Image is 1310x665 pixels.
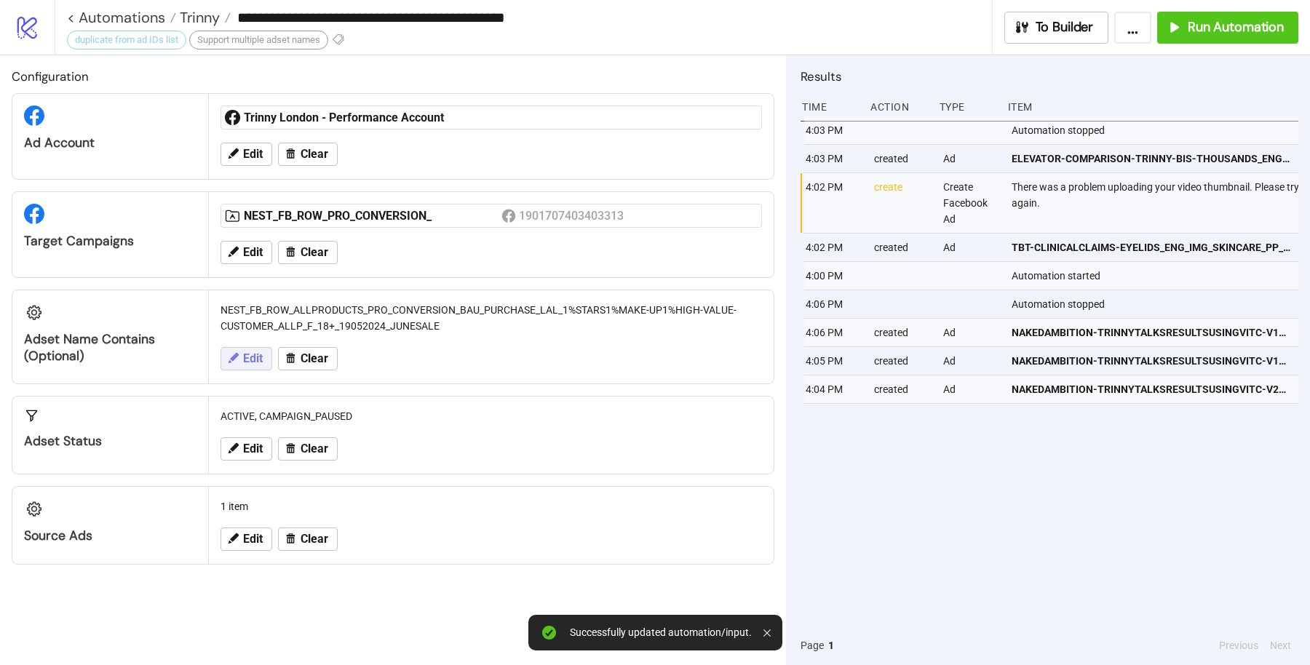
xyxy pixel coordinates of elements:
[278,527,338,551] button: Clear
[873,173,931,233] div: create
[301,148,328,161] span: Clear
[301,352,328,365] span: Clear
[189,31,328,49] div: Support multiple adset names
[570,626,752,639] div: Successfully updated automation/input.
[804,173,862,233] div: 4:02 PM
[215,402,768,430] div: ACTIVE, CAMPAIGN_PAUSED
[1012,324,1292,341] span: NAKEDAMBITION-TRINNYTALKSRESULTSUSINGVITC-V1CANYOUDOSOMETHING_ENG_VID_SKINCARE_SP_03102025_CC_SC7...
[804,375,862,403] div: 4:04 PM
[278,241,338,264] button: Clear
[1012,375,1292,403] a: NAKEDAMBITION-TRINNYTALKSRESULTSUSINGVITC-V2DOYOUSEE_ENG_VID_SKINCARE_SP_03102025_CC_SC7_USP9_TL_
[801,93,859,121] div: Time
[1036,19,1094,36] span: To Builder
[278,347,338,370] button: Clear
[221,347,272,370] button: Edit
[873,375,931,403] div: created
[301,246,328,259] span: Clear
[24,135,196,151] div: Ad Account
[804,145,862,172] div: 4:03 PM
[24,433,196,450] div: Adset Status
[1010,116,1302,144] div: Automation stopped
[1012,353,1292,369] span: NAKEDAMBITION-TRINNYTALKSRESULTSUSINGVITC-V1CANYOUDOSOMETHING_ENG_VID_SKINCARE_SP_03102025_CC_SC7...
[1004,12,1109,44] button: To Builder
[244,110,501,126] div: Trinny London - Performance Account
[942,347,1000,375] div: Ad
[1012,151,1292,167] span: ELEVATOR-COMPARISON-TRINNY-BIS-THOUSANDS_ENG_VID_SKINCARE_PP_26092024_CC_SC7_USP7_TL_
[24,233,196,250] div: Target Campaigns
[873,145,931,172] div: created
[873,234,931,261] div: created
[519,207,626,225] div: 1901707403403313
[873,319,931,346] div: created
[1012,347,1292,375] a: NAKEDAMBITION-TRINNYTALKSRESULTSUSINGVITC-V1CANYOUDOSOMETHING_ENG_VID_SKINCARE_SP_03102025_CC_SC7...
[221,437,272,461] button: Edit
[215,296,768,340] div: NEST_FB_ROW_ALLPRODUCTS_PRO_CONVERSION_BAU_PURCHASE_LAL_1%STARS1%MAKE-UP1%HIGH-VALUE-CUSTOMER_ALL...
[243,352,263,365] span: Edit
[804,234,862,261] div: 4:02 PM
[24,331,196,365] div: Adset Name contains (optional)
[938,93,996,121] div: Type
[1010,173,1302,233] div: There was a problem uploading your video thumbnail. Please try again.
[1157,12,1298,44] button: Run Automation
[12,67,774,86] h2: Configuration
[215,493,768,520] div: 1 item
[1114,12,1151,44] button: ...
[243,533,263,546] span: Edit
[243,246,263,259] span: Edit
[24,527,196,544] div: Source Ads
[1215,637,1263,653] button: Previous
[1012,319,1292,346] a: NAKEDAMBITION-TRINNYTALKSRESULTSUSINGVITC-V1CANYOUDOSOMETHING_ENG_VID_SKINCARE_SP_03102025_CC_SC7...
[244,208,501,224] div: NEST_FB_ROW_PRO_CONVERSION_
[1266,637,1295,653] button: Next
[221,527,272,551] button: Edit
[176,10,231,25] a: Trinny
[804,290,862,318] div: 4:06 PM
[301,533,328,546] span: Clear
[801,637,824,653] span: Page
[278,437,338,461] button: Clear
[176,8,220,27] span: Trinny
[301,442,328,455] span: Clear
[221,241,272,264] button: Edit
[1010,262,1302,290] div: Automation started
[824,637,838,653] button: 1
[804,262,862,290] div: 4:00 PM
[1188,19,1284,36] span: Run Automation
[942,375,1000,403] div: Ad
[1010,290,1302,318] div: Automation stopped
[869,93,927,121] div: Action
[804,347,862,375] div: 4:05 PM
[221,143,272,166] button: Edit
[67,10,176,25] a: < Automations
[873,347,931,375] div: created
[1007,93,1298,121] div: Item
[67,31,186,49] div: duplicate from ad IDs list
[942,173,1000,233] div: Create Facebook Ad
[942,234,1000,261] div: Ad
[942,319,1000,346] div: Ad
[801,67,1298,86] h2: Results
[804,116,862,144] div: 4:03 PM
[243,148,263,161] span: Edit
[1012,145,1292,172] a: ELEVATOR-COMPARISON-TRINNY-BIS-THOUSANDS_ENG_VID_SKINCARE_PP_26092024_CC_SC7_USP7_TL_
[1012,381,1292,397] span: NAKEDAMBITION-TRINNYTALKSRESULTSUSINGVITC-V2DOYOUSEE_ENG_VID_SKINCARE_SP_03102025_CC_SC7_USP9_TL_
[1012,239,1292,255] span: TBT-CLINICALCLAIMS-EYELIDS_ENG_IMG_SKINCARE_PP_26022025_CC_None_None_TL_
[942,145,1000,172] div: Ad
[1012,234,1292,261] a: TBT-CLINICALCLAIMS-EYELIDS_ENG_IMG_SKINCARE_PP_26022025_CC_None_None_TL_
[804,319,862,346] div: 4:06 PM
[243,442,263,455] span: Edit
[278,143,338,166] button: Clear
